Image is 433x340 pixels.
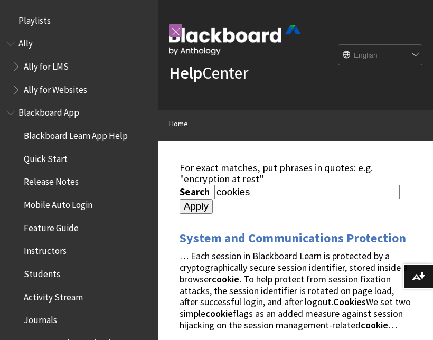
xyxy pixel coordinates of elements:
[24,81,87,95] span: Ally for Websites
[180,199,213,214] input: Apply
[18,35,33,49] span: Ally
[169,25,301,55] img: Blackboard by Anthology
[18,104,79,118] span: Blackboard App
[180,162,412,185] div: For exact matches, put phrases in quotes: e.g. "encryption at rest"
[180,250,411,331] span: … Each session in Blackboard Learn is protected by a cryptographically secure session identifier,...
[24,242,67,257] span: Instructors
[205,307,233,319] strong: cookie
[333,296,366,308] strong: Cookies
[212,273,239,285] strong: cookie
[24,127,128,141] span: Blackboard Learn App Help
[338,45,423,66] select: Site Language Selector
[24,173,79,187] span: Release Notes
[6,12,152,30] nav: Book outline for Playlists
[24,58,69,72] span: Ally for LMS
[24,219,79,233] span: Feature Guide
[180,186,212,198] label: Search
[18,12,51,26] span: Playlists
[24,196,92,210] span: Mobile Auto Login
[180,230,406,247] a: System and Communications Protection
[24,288,83,303] span: Activity Stream
[24,265,60,279] span: Students
[24,311,57,326] span: Journals
[169,62,202,83] strong: Help
[169,62,248,83] a: HelpCenter
[24,150,68,164] span: Quick Start
[169,117,188,130] a: Home
[361,319,388,331] strong: cookie
[6,35,152,99] nav: Book outline for Anthology Ally Help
